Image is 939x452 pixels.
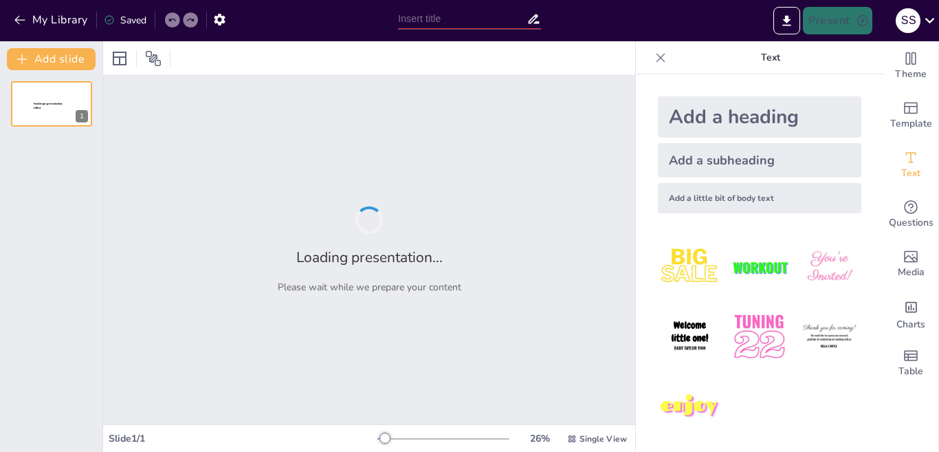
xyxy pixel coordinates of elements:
[109,47,131,69] div: Layout
[883,338,938,388] div: Add a table
[727,235,791,299] img: 2.jpeg
[895,67,927,82] span: Theme
[890,116,932,131] span: Template
[883,91,938,140] div: Add ready made slides
[883,239,938,289] div: Add images, graphics, shapes or video
[883,289,938,338] div: Add charts and graphs
[901,166,920,181] span: Text
[104,14,146,27] div: Saved
[896,8,920,33] div: S S
[727,305,791,369] img: 5.jpeg
[579,433,627,444] span: Single View
[523,432,556,445] div: 26 %
[896,317,925,332] span: Charts
[296,248,443,267] h2: Loading presentation...
[658,305,722,369] img: 4.jpeg
[7,48,96,70] button: Add slide
[109,432,377,445] div: Slide 1 / 1
[658,235,722,299] img: 1.jpeg
[898,265,925,280] span: Media
[34,103,63,110] span: Sendsteps presentation editor
[883,140,938,190] div: Add text boxes
[883,41,938,91] div: Change the overall theme
[883,190,938,239] div: Get real-time input from your audience
[76,110,88,122] div: 1
[797,235,861,299] img: 3.jpeg
[896,7,920,34] button: S S
[658,375,722,439] img: 7.jpeg
[145,50,162,67] span: Position
[658,183,861,213] div: Add a little bit of body text
[398,9,527,29] input: Insert title
[10,9,93,31] button: My Library
[803,7,872,34] button: Present
[658,96,861,138] div: Add a heading
[773,7,800,34] button: Export to PowerPoint
[898,364,923,379] span: Table
[889,215,934,230] span: Questions
[797,305,861,369] img: 6.jpeg
[672,41,870,74] p: Text
[278,281,461,294] p: Please wait while we prepare your content
[11,81,92,127] div: 1
[658,143,861,177] div: Add a subheading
